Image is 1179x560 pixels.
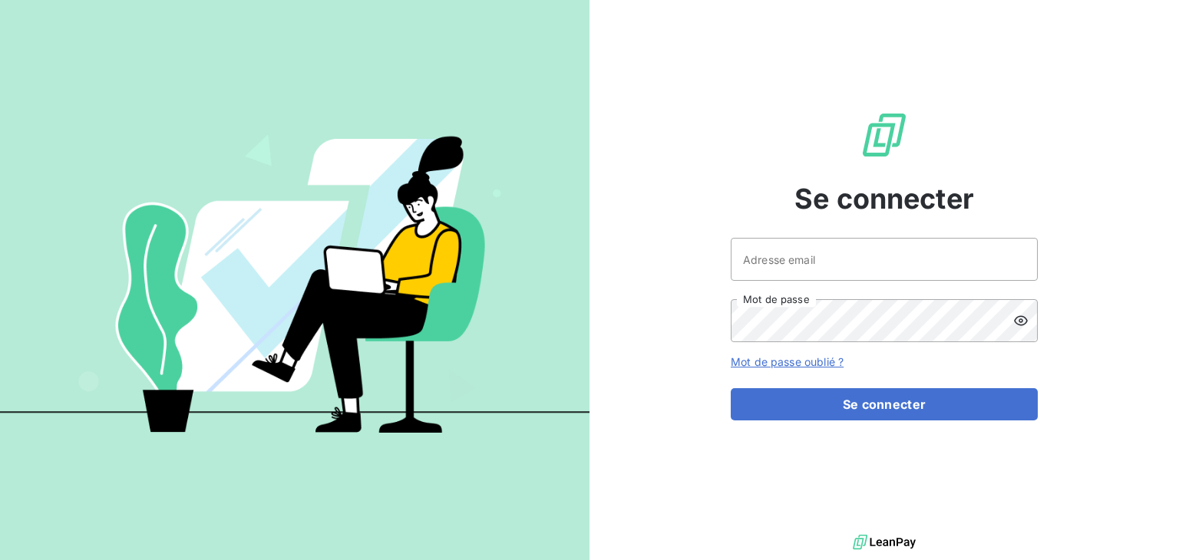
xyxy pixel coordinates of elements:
[860,110,909,160] img: Logo LeanPay
[731,238,1038,281] input: placeholder
[794,178,974,219] span: Se connecter
[731,355,844,368] a: Mot de passe oublié ?
[853,531,916,554] img: logo
[731,388,1038,420] button: Se connecter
